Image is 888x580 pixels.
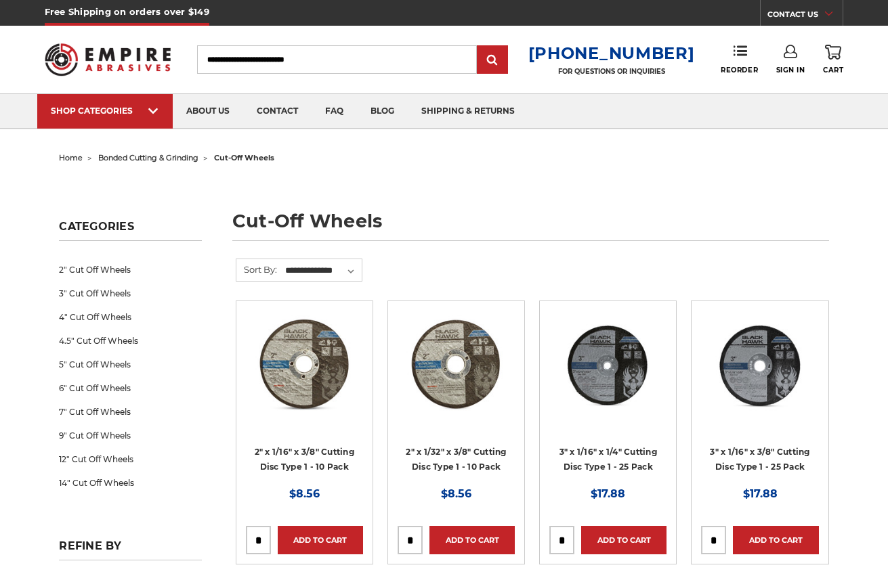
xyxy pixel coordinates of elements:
div: SHOP CATEGORIES [51,106,159,116]
span: Sign In [776,66,805,74]
select: Sort By: [283,261,362,281]
img: 3" x 1/16" x 3/8" Cutting Disc [706,311,814,419]
a: home [59,153,83,162]
h1: cut-off wheels [232,212,829,241]
a: shipping & returns [408,94,528,129]
span: $17.88 [591,487,625,500]
a: CONTACT US [767,7,843,26]
label: Sort By: [236,259,277,280]
a: 14" Cut Off Wheels [59,471,201,495]
p: FOR QUESTIONS OR INQUIRIES [528,67,695,76]
a: 6" Cut Off Wheels [59,376,201,400]
img: Empire Abrasives [45,35,171,85]
a: 2" x 1/16" x 3/8" Cut Off Wheel [246,311,363,428]
a: [PHONE_NUMBER] [528,43,695,63]
span: $8.56 [441,487,471,500]
a: 2" Cut Off Wheels [59,258,201,282]
a: 2" x 1/32" x 3/8" Cutting Disc Type 1 - 10 Pack [406,447,506,472]
a: 7" Cut Off Wheels [59,400,201,424]
a: 2" x 1/32" x 3/8" Cut Off Wheel [398,311,515,428]
span: $17.88 [743,487,778,500]
a: contact [243,94,312,129]
img: 2" x 1/16" x 3/8" Cut Off Wheel [250,311,358,419]
a: 3" x 1/16" x 3/8" Cutting Disc Type 1 - 25 Pack [710,447,809,472]
a: 3” x .0625” x 1/4” Die Grinder Cut-Off Wheels by Black Hawk Abrasives [549,311,667,428]
a: Add to Cart [733,526,818,554]
span: Cart [823,66,843,74]
a: 9" Cut Off Wheels [59,424,201,447]
a: Add to Cart [581,526,667,554]
span: Reorder [721,66,758,74]
a: 3" Cut Off Wheels [59,282,201,305]
a: 4.5" Cut Off Wheels [59,329,201,353]
img: 2" x 1/32" x 3/8" Cut Off Wheel [402,311,511,419]
img: 3” x .0625” x 1/4” Die Grinder Cut-Off Wheels by Black Hawk Abrasives [554,311,662,419]
span: cut-off wheels [214,153,274,162]
span: $8.56 [289,487,320,500]
a: Cart [823,45,843,74]
a: faq [312,94,357,129]
a: about us [173,94,243,129]
input: Submit [479,47,506,74]
a: bonded cutting & grinding [98,153,198,162]
a: blog [357,94,408,129]
h5: Categories [59,220,201,241]
h5: Refine by [59,539,201,560]
a: 4" Cut Off Wheels [59,305,201,329]
a: Add to Cart [278,526,363,554]
a: 3" x 1/16" x 3/8" Cutting Disc [701,311,818,428]
a: 3" x 1/16" x 1/4" Cutting Disc Type 1 - 25 Pack [559,447,657,472]
a: Reorder [721,45,758,74]
a: 5" Cut Off Wheels [59,353,201,376]
a: 2" x 1/16" x 3/8" Cutting Disc Type 1 - 10 Pack [255,447,354,472]
a: Add to Cart [429,526,515,554]
a: 12" Cut Off Wheels [59,447,201,471]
